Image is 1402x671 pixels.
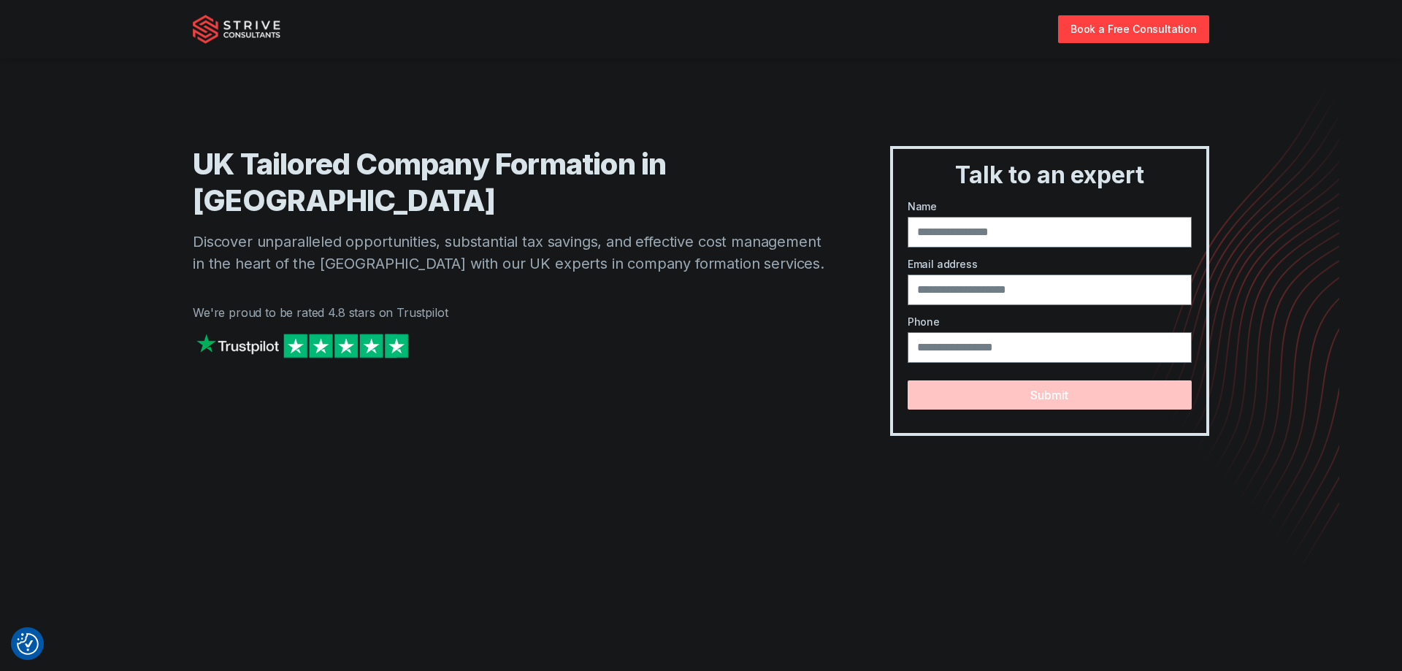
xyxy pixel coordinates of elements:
h3: Talk to an expert [899,161,1200,190]
p: Discover unparalleled opportunities, substantial tax savings, and effective cost management in th... [193,231,832,275]
a: Book a Free Consultation [1058,15,1209,42]
label: Name [908,199,1192,214]
p: We're proud to be rated 4.8 stars on Trustpilot [193,304,832,321]
h1: UK Tailored Company Formation in [GEOGRAPHIC_DATA] [193,146,832,219]
img: Strive on Trustpilot [193,330,412,361]
button: Consent Preferences [17,633,39,655]
button: Submit [908,380,1192,410]
label: Phone [908,314,1192,329]
img: Strive Consultants [193,15,280,44]
label: Email address [908,256,1192,272]
img: Revisit consent button [17,633,39,655]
